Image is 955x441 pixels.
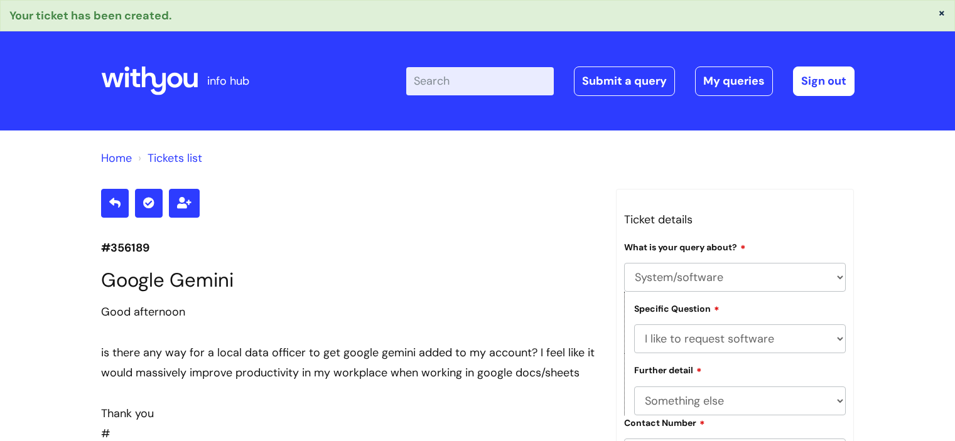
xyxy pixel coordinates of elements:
h3: Ticket details [624,210,846,230]
a: Home [101,151,132,166]
li: Tickets list [135,148,202,168]
div: Thank you [101,403,597,423]
h1: Google Gemini [101,268,597,292]
div: | - [406,66,855,95]
label: Specific Question [634,302,720,314]
a: My queries [695,66,773,95]
a: Submit a query [574,66,675,95]
button: × [938,7,946,18]
label: Further detail [634,363,702,376]
p: info hub [207,71,249,91]
div: Good afternoon [101,302,597,322]
a: Tickets list [148,151,202,166]
a: Sign out [793,66,855,95]
div: is there any way for a local data officer to get google gemini added to my account? I feel like i... [101,343,597,383]
label: What is your query about? [624,240,746,253]
p: #356189 [101,238,597,258]
label: Contact Number [624,416,705,428]
li: Solution home [101,148,132,168]
input: Search [406,67,554,95]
